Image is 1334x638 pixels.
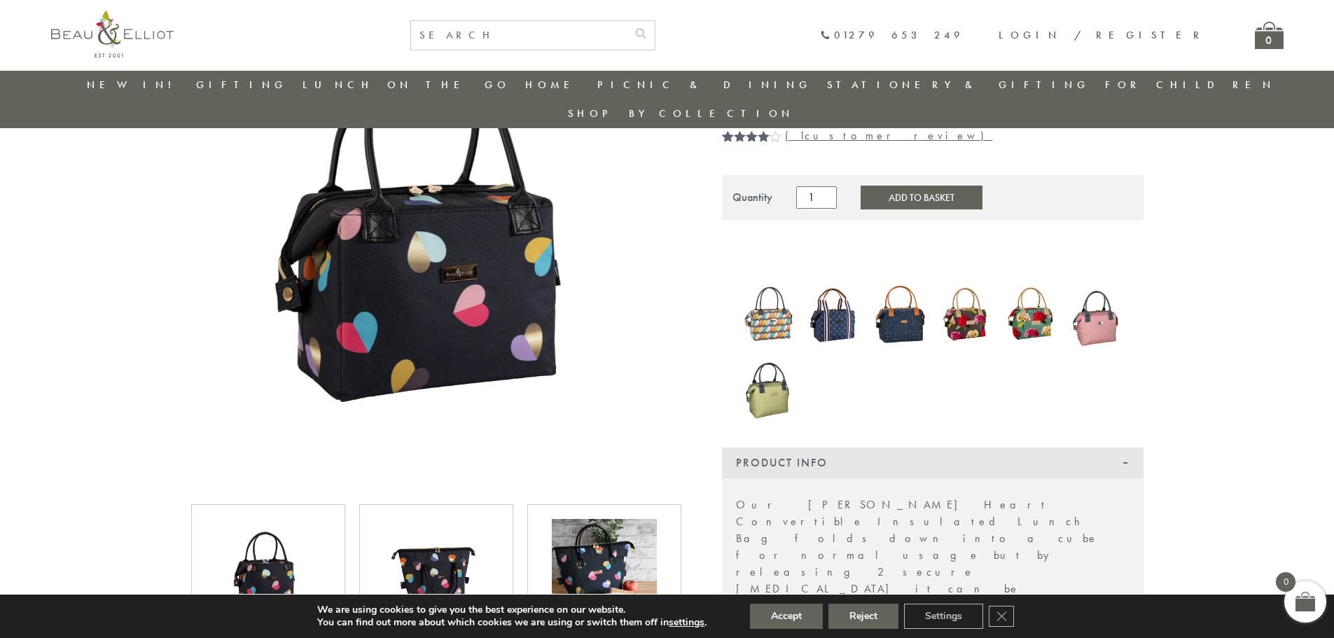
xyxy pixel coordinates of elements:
a: 01279 653 249 [820,29,964,41]
img: Oxford quilted lunch bag mallow [1071,280,1123,349]
span: 1 [722,130,728,158]
a: Monogram Midnight Convertible Lunch Bag [808,284,860,349]
a: Lunch On The Go [303,78,510,92]
img: Emily Heart Convertible Lunch Bag [216,519,321,624]
a: For Children [1105,78,1275,92]
img: Sarah Kelleher convertible lunch bag teal [1005,280,1057,349]
img: Navy Broken-hearted Convertible Insulated Lunch Bag [874,280,926,349]
iframe: Secure express checkout frame [719,228,1146,262]
p: We are using cookies to give you the best experience on our website. [317,604,707,616]
p: You can find out more about which cookies we are using or switch them off in . [317,616,707,629]
a: Shop by collection [568,106,794,120]
img: Oxford quilted lunch bag pistachio [743,352,795,424]
a: Carnaby eclipse convertible lunch bag [743,282,795,350]
a: Oxford quilted lunch bag pistachio [743,352,795,427]
a: 0 [1255,22,1284,49]
span: Rated out of 5 based on customer rating [722,130,770,214]
a: Home [525,78,581,92]
a: Gifting [196,78,287,92]
a: Navy Broken-hearted Convertible Insulated Lunch Bag [874,280,926,352]
a: Oxford quilted lunch bag mallow [1071,280,1123,352]
a: (1customer review) [785,128,992,143]
a: New in! [87,78,181,92]
button: Reject [828,604,898,629]
img: Emily Heart Convertible Lunch Bag [384,519,489,624]
img: Carnaby eclipse convertible lunch bag [743,282,795,347]
button: Settings [904,604,983,629]
button: Add to Basket [861,186,982,209]
span: 1 [799,128,805,143]
a: Stationery & Gifting [827,78,1090,92]
img: Sarah Kelleher Lunch Bag Dark Stone [940,283,992,346]
img: Monogram Midnight Convertible Lunch Bag [808,284,860,346]
img: logo [51,11,174,57]
button: settings [669,616,704,629]
a: Sarah Kelleher Lunch Bag Dark Stone [940,283,992,349]
button: Close GDPR Cookie Banner [989,606,1014,627]
div: Rated 4.00 out of 5 [722,130,782,141]
input: SEARCH [411,21,627,50]
span: 0 [1276,572,1295,592]
a: Sarah Kelleher convertible lunch bag teal [1005,280,1057,352]
button: Accept [750,604,823,629]
div: Product Info [722,448,1144,478]
div: Quantity [732,191,772,204]
a: Picnic & Dining [597,78,812,92]
input: Product quantity [796,186,837,209]
a: Login / Register [999,28,1206,42]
